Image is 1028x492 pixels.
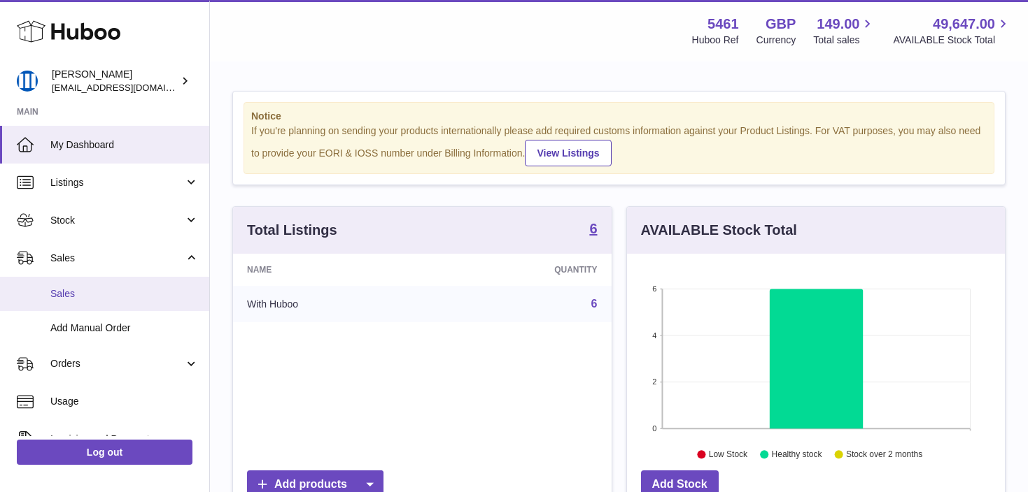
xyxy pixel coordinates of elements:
span: Orders [50,357,184,370]
th: Quantity [432,254,611,286]
td: With Huboo [233,286,432,322]
span: Usage [50,395,199,408]
text: 6 [652,284,656,293]
a: Log out [17,440,192,465]
strong: 6 [589,222,597,236]
span: Stock [50,214,184,227]
strong: 5461 [707,15,739,34]
div: Currency [756,34,796,47]
text: Low Stock [708,449,747,459]
text: Stock over 2 months [846,449,922,459]
th: Name [233,254,432,286]
span: 149.00 [817,15,859,34]
text: 2 [652,377,656,386]
div: Huboo Ref [692,34,739,47]
span: Add Manual Order [50,321,199,335]
span: My Dashboard [50,138,199,152]
text: 4 [652,331,656,340]
span: Sales [50,287,199,301]
span: Listings [50,176,184,189]
strong: Notice [251,110,987,123]
h3: AVAILABLE Stock Total [641,221,797,240]
span: Sales [50,252,184,265]
a: 6 [591,298,598,310]
strong: GBP [766,15,796,34]
a: 49,647.00 AVAILABLE Stock Total [893,15,1011,47]
div: If you're planning on sending your products internationally please add required customs informati... [251,124,987,166]
div: [PERSON_NAME] [52,68,178,94]
text: 0 [652,424,656,433]
img: oksana@monimoto.com [17,71,38,92]
span: Invoicing and Payments [50,433,184,446]
span: 49,647.00 [933,15,995,34]
a: 149.00 Total sales [813,15,875,47]
h3: Total Listings [247,221,337,240]
span: [EMAIL_ADDRESS][DOMAIN_NAME] [52,82,206,93]
text: Healthy stock [771,449,822,459]
span: Total sales [813,34,875,47]
a: 6 [589,222,597,238]
span: AVAILABLE Stock Total [893,34,1011,47]
a: View Listings [525,140,611,166]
